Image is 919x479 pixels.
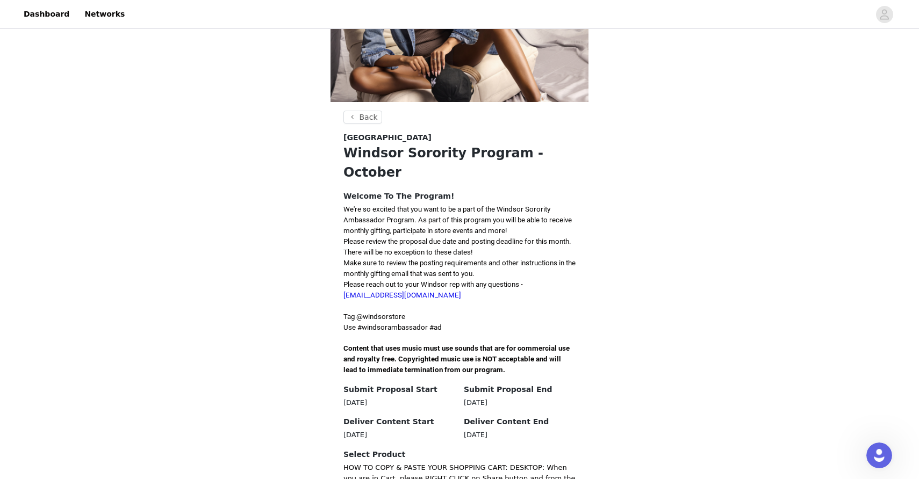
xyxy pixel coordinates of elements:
[866,442,892,468] iframe: Intercom live chat
[343,132,432,143] span: [GEOGRAPHIC_DATA]
[343,323,442,331] span: Use #windsorambassador #ad
[343,291,461,299] a: [EMAIL_ADDRESS][DOMAIN_NAME]
[464,397,576,408] div: [DATE]
[343,191,576,202] h4: Welcome To The Program!
[343,111,382,124] button: Back
[343,449,576,460] h4: Select Product
[343,313,405,321] span: Tag @windsorstore
[343,280,523,299] span: Please reach out to your Windsor rep with any questions -
[343,397,455,408] div: [DATE]
[343,416,455,427] h4: Deliver Content Start
[464,416,576,427] h4: Deliver Content End
[343,205,572,235] span: We're so excited that you want to be a part of the Windsor Sorority Ambassador Program. As part o...
[78,2,131,26] a: Networks
[343,237,571,256] span: Please review the proposal due date and posting deadline for this month. There will be no excepti...
[343,344,571,374] span: Content that uses music must use sounds that are for commercial use and royalty free. Copyrighted...
[343,143,576,182] h1: Windsor Sorority Program - October
[464,384,576,395] h4: Submit Proposal End
[17,2,76,26] a: Dashboard
[879,6,889,23] div: avatar
[343,430,455,440] div: [DATE]
[464,430,576,440] div: [DATE]
[343,259,576,278] span: Make sure to review the posting requirements and other instructions in the monthly gifting email ...
[343,384,455,395] h4: Submit Proposal Start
